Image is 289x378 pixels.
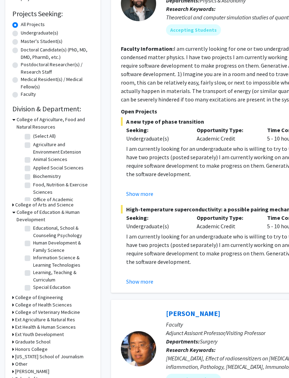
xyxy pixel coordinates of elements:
label: Special Education [33,284,70,291]
h3: Graduate School [15,338,50,346]
label: Agriculture and Environment Extension [33,141,92,156]
div: Academic Credit [191,213,262,230]
b: Faculty Information: [121,45,174,52]
label: Educational, School & Counseling Psychology [33,224,92,239]
h3: College of Education & Human Development [17,209,93,223]
label: Biochemistry [33,173,61,180]
p: Seeking: [126,126,186,134]
label: Master's Student(s) [21,38,62,45]
b: Research Keywords: [166,346,216,353]
label: Medical Resident(s) / Medical Fellow(s) [21,76,93,91]
label: Animal Sciences [33,156,67,163]
label: (Select All) [33,132,56,140]
label: Doctoral Candidate(s) (PhD, MD, DMD, PharmD, etc.) [21,46,93,61]
label: Human Development & Family Science [33,239,92,254]
h3: Ext Youth Development [15,331,64,338]
label: Faculty [21,91,36,98]
h3: College of Health Sciences [15,301,72,309]
h3: Ext Agriculture & Natural Res [15,316,75,323]
h3: Honors College [15,346,48,353]
iframe: Chat [5,346,30,373]
b: Research Keywords: [166,5,216,12]
h3: [US_STATE] School of Journalism [15,353,84,360]
a: [PERSON_NAME] [166,309,220,318]
h3: Ext Health & Human Sciences [15,323,76,331]
label: Information Science & Learning Technologies [33,254,92,269]
span: Surgery [200,338,217,345]
b: Departments: [166,338,200,345]
label: All Projects [21,21,45,28]
h3: College of Arts and Science [15,201,74,209]
label: Learning, Teaching & Curriculum [33,269,92,284]
h2: Division & Department: [12,105,93,113]
button: Show more [126,190,153,198]
label: Office of Academic Programs [33,196,92,211]
div: Academic Credit [191,126,262,143]
button: Show more [126,277,153,286]
label: Applied Social Sciences [33,164,84,172]
mat-chip: Accepting Students [166,24,221,36]
p: Opportunity Type: [197,213,257,222]
h3: College of Agriculture, Food and Natural Resources [17,116,93,131]
label: Food, Nutrition & Exercise Sciences [33,181,92,196]
h3: [PERSON_NAME] [15,368,49,375]
div: Undergraduate(s) [126,134,186,143]
p: Opportunity Type: [197,126,257,134]
div: Undergraduate(s) [126,222,186,230]
label: Postdoctoral Researcher(s) / Research Staff [21,61,93,76]
label: Undergraduate(s) [21,29,58,37]
h2: Projects Seeking: [12,10,93,18]
h3: College of Engineering [15,294,63,301]
h3: College of Veterinary Medicine [15,309,80,316]
p: Seeking: [126,213,186,222]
